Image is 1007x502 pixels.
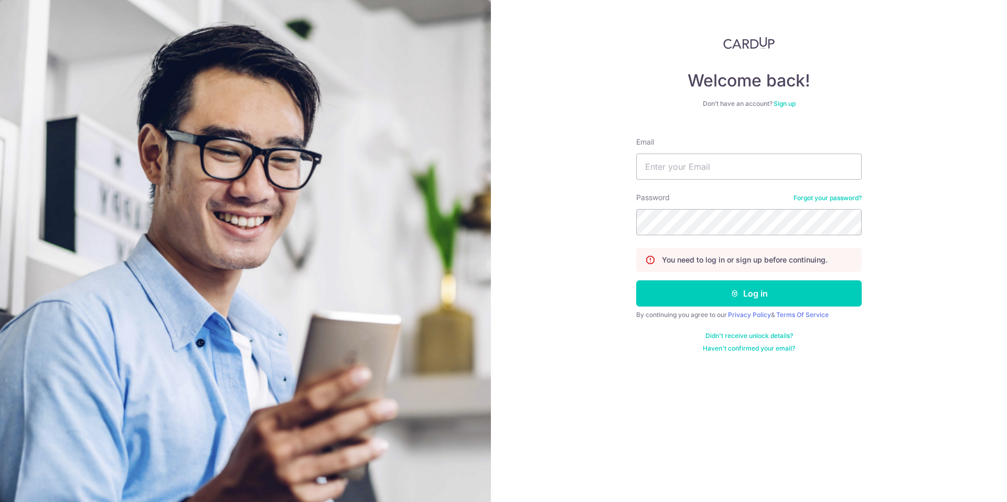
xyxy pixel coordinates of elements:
h4: Welcome back! [636,70,862,91]
input: Enter your Email [636,154,862,180]
label: Email [636,137,654,147]
p: You need to log in or sign up before continuing. [662,255,828,265]
a: Haven't confirmed your email? [703,344,795,353]
a: Sign up [774,100,796,107]
a: Didn't receive unlock details? [705,332,793,340]
label: Password [636,192,670,203]
a: Privacy Policy [728,311,771,319]
a: Forgot your password? [794,194,862,202]
img: CardUp Logo [723,37,775,49]
div: Don’t have an account? [636,100,862,108]
button: Log in [636,280,862,307]
div: By continuing you agree to our & [636,311,862,319]
a: Terms Of Service [776,311,829,319]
